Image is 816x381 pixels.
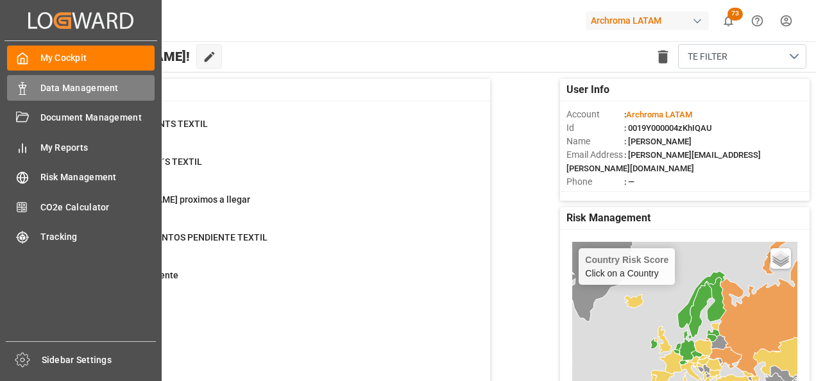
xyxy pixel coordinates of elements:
[7,224,155,250] a: Tracking
[624,110,692,119] span: :
[40,51,155,65] span: My Cockpit
[7,194,155,219] a: CO2e Calculator
[678,44,806,69] button: open menu
[566,150,761,173] span: : [PERSON_NAME][EMAIL_ADDRESS][PERSON_NAME][DOMAIN_NAME]
[624,177,634,187] span: : —
[566,121,624,135] span: Id
[624,123,712,133] span: : 0019Y000004zKhIQAU
[624,190,656,200] span: : Shipper
[7,105,155,130] a: Document Management
[40,81,155,95] span: Data Management
[40,141,155,155] span: My Reports
[7,165,155,190] a: Risk Management
[65,193,474,220] a: 60En [PERSON_NAME] proximos a llegarContainer Schema
[97,194,250,205] span: En [PERSON_NAME] proximos a llegar
[586,8,714,33] button: Archroma LATAM
[7,135,155,160] a: My Reports
[566,175,624,189] span: Phone
[566,189,624,202] span: Account Type
[65,117,474,144] a: 100TRANSSHIPMENTS TEXTILContainer Schema
[65,231,474,258] a: 8ENVIO DOCUMENTOS PENDIENTE TEXTILPurchase Orders
[65,269,474,296] a: 486Textil PO PendientePurchase Orders
[40,230,155,244] span: Tracking
[585,255,668,278] div: Click on a Country
[743,6,772,35] button: Help Center
[688,50,727,63] span: TE FILTER
[7,75,155,100] a: Data Management
[42,353,157,367] span: Sidebar Settings
[566,135,624,148] span: Name
[727,8,743,21] span: 73
[566,148,624,162] span: Email Address
[585,255,668,265] h4: Country Risk Score
[566,108,624,121] span: Account
[626,110,692,119] span: Archroma LATAM
[566,210,650,226] span: Risk Management
[40,171,155,184] span: Risk Management
[65,155,474,182] a: 47CAMBIO DE ETA´S TEXTILContainer Schema
[40,201,155,214] span: CO2e Calculator
[40,111,155,124] span: Document Management
[714,6,743,35] button: show 73 new notifications
[586,12,709,30] div: Archroma LATAM
[624,137,692,146] span: : [PERSON_NAME]
[97,232,268,242] span: ENVIO DOCUMENTOS PENDIENTE TEXTIL
[7,46,155,71] a: My Cockpit
[566,82,609,97] span: User Info
[770,248,791,269] a: Layers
